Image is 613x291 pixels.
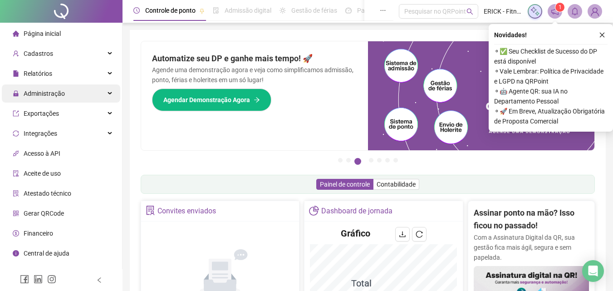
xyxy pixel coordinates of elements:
button: 3 [354,158,361,165]
span: Painel de controle [320,181,370,188]
span: qrcode [13,210,19,217]
button: 1 [338,158,343,163]
span: ERICK - Fitness Exclusive [484,6,522,16]
span: Novidades ! [494,30,527,40]
span: arrow-right [254,97,260,103]
p: Com a Assinatura Digital da QR, sua gestão fica mais ágil, segura e sem papelada. [474,232,589,262]
span: lock [13,90,19,97]
span: Gestão de férias [291,7,337,14]
span: sync [13,130,19,137]
button: 7 [393,158,398,163]
span: Financeiro [24,230,53,237]
span: linkedin [34,275,43,284]
span: reload [416,231,423,238]
span: Administração [24,90,65,97]
span: Agendar Demonstração Agora [163,95,250,105]
h2: Automatize seu DP e ganhe mais tempo! 🚀 [152,52,357,65]
span: ⚬ 🤖 Agente QR: sua IA no Departamento Pessoal [494,86,608,106]
span: Cadastros [24,50,53,57]
span: home [13,30,19,37]
span: dashboard [345,7,352,14]
span: search [466,8,473,15]
span: Gerar QRCode [24,210,64,217]
button: 4 [369,158,373,163]
div: Open Intercom Messenger [582,260,604,282]
span: download [399,231,406,238]
h2: Assinar ponto na mão? Isso ficou no passado! [474,207,589,232]
button: 5 [377,158,382,163]
span: api [13,150,19,157]
span: Painel do DP [357,7,392,14]
span: 1 [559,4,562,10]
button: 6 [385,158,390,163]
span: Relatórios [24,70,52,77]
span: export [13,110,19,117]
span: user-add [13,50,19,57]
span: bell [571,7,579,15]
span: file-done [213,7,219,14]
span: Controle de ponto [145,7,196,14]
span: Admissão digital [225,7,271,14]
span: ⚬ Vale Lembrar: Política de Privacidade e LGPD na QRPoint [494,66,608,86]
span: left [96,277,103,283]
div: Dashboard de jornada [321,203,392,219]
span: sun [280,7,286,14]
span: pie-chart [309,206,319,215]
span: Contabilidade [377,181,416,188]
span: info-circle [13,250,19,256]
span: ⚬ ✅ Seu Checklist de Sucesso do DP está disponível [494,46,608,66]
span: file [13,70,19,77]
div: Convites enviados [157,203,216,219]
h4: Gráfico [341,227,370,240]
span: Exportações [24,110,59,117]
span: Integrações [24,130,57,137]
span: Aceite de uso [24,170,61,177]
span: close [599,32,605,38]
span: Central de ajuda [24,250,69,257]
span: notification [551,7,559,15]
span: clock-circle [133,7,140,14]
span: instagram [47,275,56,284]
span: solution [13,190,19,197]
span: pushpin [199,8,205,14]
span: ellipsis [380,7,386,14]
img: 5500 [588,5,602,18]
span: solution [146,206,155,215]
span: ⚬ 🚀 Em Breve, Atualização Obrigatória de Proposta Comercial [494,106,608,126]
sup: 1 [555,3,564,12]
p: Agende uma demonstração agora e veja como simplificamos admissão, ponto, férias e holerites em um... [152,65,357,85]
span: facebook [20,275,29,284]
img: banner%2Fd57e337e-a0d3-4837-9615-f134fc33a8e6.png [368,41,595,150]
span: Página inicial [24,30,61,37]
img: sparkle-icon.fc2bf0ac1784a2077858766a79e2daf3.svg [530,6,540,16]
span: audit [13,170,19,177]
span: Acesso à API [24,150,60,157]
span: dollar [13,230,19,237]
button: 2 [346,158,351,163]
span: Atestado técnico [24,190,71,197]
button: Agendar Demonstração Agora [152,89,271,111]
